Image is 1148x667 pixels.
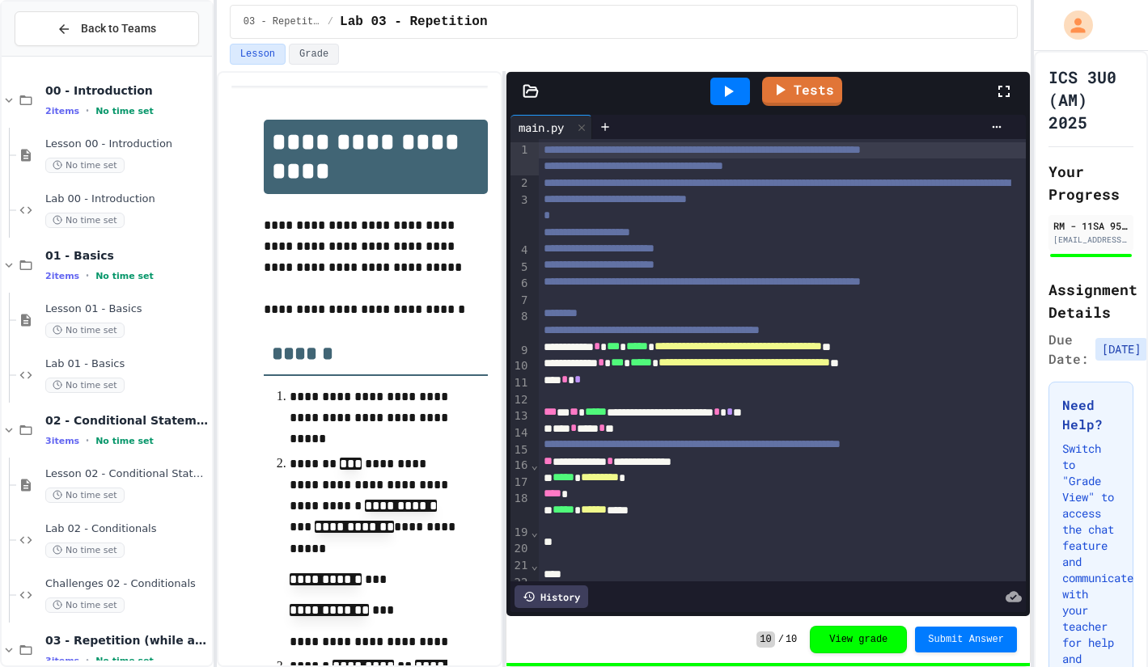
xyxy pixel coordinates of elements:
[928,633,1004,646] span: Submit Answer
[45,106,79,116] span: 2 items
[45,378,125,393] span: No time set
[510,343,531,359] div: 9
[95,271,154,281] span: No time set
[510,541,531,558] div: 20
[1048,65,1133,133] h1: ICS 3U0 (AM) 2025
[510,491,531,524] div: 18
[86,104,89,117] span: •
[95,436,154,446] span: No time set
[510,119,572,136] div: main.py
[45,577,209,591] span: Challenges 02 - Conditionals
[510,293,531,310] div: 7
[45,488,125,503] span: No time set
[340,12,487,32] span: Lab 03 - Repetition
[515,585,588,608] div: History
[45,467,209,481] span: Lesson 02 - Conditional Statements (if)
[45,248,209,263] span: 01 - Basics
[510,142,531,175] div: 1
[510,425,531,442] div: 14
[45,357,209,371] span: Lab 01 - Basics
[95,106,154,116] span: No time set
[328,15,333,28] span: /
[45,597,125,613] span: No time set
[230,44,286,65] button: Lesson
[778,633,784,646] span: /
[1014,532,1132,601] iframe: chat widget
[510,260,531,277] div: 5
[510,392,531,409] div: 12
[510,115,592,139] div: main.py
[510,309,531,342] div: 8
[1080,602,1132,651] iframe: chat widget
[756,631,774,648] span: 10
[510,475,531,492] div: 17
[86,269,89,282] span: •
[45,323,125,338] span: No time set
[45,542,125,558] span: No time set
[510,575,531,592] div: 22
[786,633,797,646] span: 10
[45,158,125,173] span: No time set
[1053,218,1129,233] div: RM - 11SA 954730 [PERSON_NAME] SS
[45,302,209,316] span: Lesson 01 - Basics
[1048,160,1133,205] h2: Your Progress
[510,525,531,542] div: 19
[45,656,79,666] span: 3 items
[1048,330,1089,369] span: Due Date:
[915,627,1017,652] button: Submit Answer
[45,522,209,536] span: Lab 02 - Conditionals
[510,243,531,260] div: 4
[45,271,79,281] span: 2 items
[810,626,907,653] button: View grade
[510,558,531,575] div: 21
[45,137,209,151] span: Lesson 00 - Introduction
[45,413,209,428] span: 02 - Conditional Statements (if)
[15,11,199,46] button: Back to Teams
[244,15,321,28] span: 03 - Repetition (while and for)
[1095,338,1147,361] span: [DATE]
[510,408,531,425] div: 13
[81,20,156,37] span: Back to Teams
[45,436,79,446] span: 3 items
[95,656,154,666] span: No time set
[510,458,531,475] div: 16
[510,192,531,243] div: 3
[86,654,89,667] span: •
[1048,278,1133,323] h2: Assignment Details
[510,358,531,375] div: 10
[45,192,209,206] span: Lab 00 - Introduction
[762,77,842,106] a: Tests
[510,175,531,192] div: 2
[1053,234,1129,246] div: [EMAIL_ADDRESS][DOMAIN_NAME]
[510,375,531,392] div: 11
[530,559,538,572] span: Fold line
[1062,395,1120,434] h3: Need Help?
[45,633,209,648] span: 03 - Repetition (while and for)
[289,44,339,65] button: Grade
[530,458,538,471] span: Fold line
[86,434,89,447] span: •
[45,213,125,228] span: No time set
[45,83,209,98] span: 00 - Introduction
[530,526,538,538] span: Fold line
[510,442,531,458] div: 15
[1047,6,1097,44] div: My Account
[510,276,531,293] div: 6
